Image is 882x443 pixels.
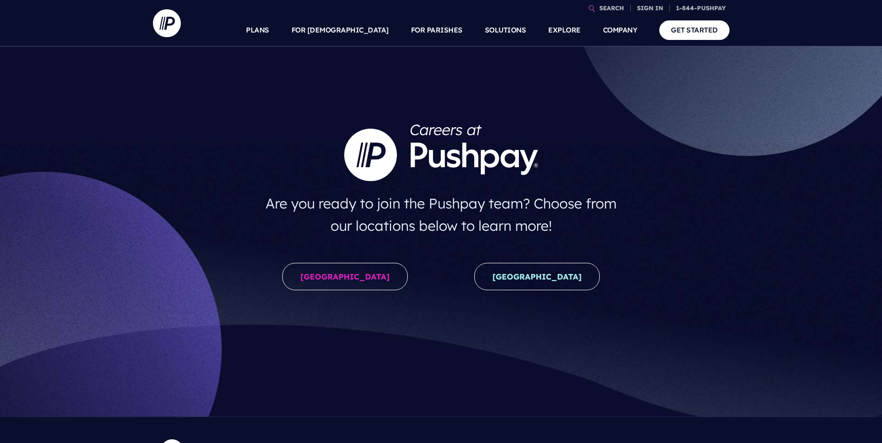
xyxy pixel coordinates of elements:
a: FOR [DEMOGRAPHIC_DATA] [292,14,389,46]
a: [GEOGRAPHIC_DATA] [282,263,408,290]
a: PLANS [246,14,269,46]
a: COMPANY [603,14,637,46]
h4: Are you ready to join the Pushpay team? Choose from our locations below to learn more! [256,189,626,241]
a: SOLUTIONS [485,14,526,46]
a: EXPLORE [548,14,581,46]
a: [GEOGRAPHIC_DATA] [474,263,600,290]
a: GET STARTED [659,20,729,39]
a: FOR PARISHES [411,14,463,46]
